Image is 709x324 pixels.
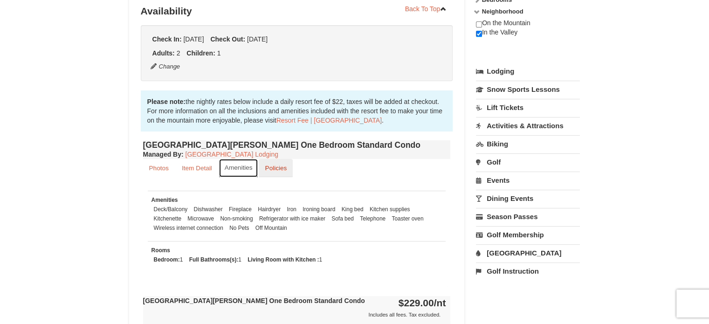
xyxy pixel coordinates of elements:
a: Dining Events [476,190,580,207]
a: Amenities [219,159,258,177]
div: Includes all fees. Tax excluded. [143,310,446,319]
li: Refrigerator with ice maker [257,214,328,223]
a: Season Passes [476,208,580,225]
li: Kitchen supplies [367,205,413,214]
div: the nightly rates below include a daily resort fee of $22, taxes will be added at checkout. For m... [141,90,453,131]
a: Events [476,172,580,189]
a: [GEOGRAPHIC_DATA] [476,244,580,262]
strong: Living Room with Kitchen : [248,256,319,263]
a: Golf Membership [476,226,580,243]
li: 1 [245,255,324,264]
span: 1 [217,49,221,57]
strong: Check In: [152,35,182,43]
span: /nt [434,297,446,308]
h3: Availability [141,2,453,21]
li: Dishwasher [192,205,225,214]
small: Rooms [151,247,170,254]
li: Toaster oven [389,214,426,223]
li: King bed [339,205,366,214]
strong: Please note: [147,98,186,105]
span: Managed By [143,151,181,158]
a: Golf [476,153,580,171]
li: Sofa bed [329,214,356,223]
strong: Bedroom: [154,256,180,263]
a: Lift Tickets [476,99,580,116]
a: Snow Sports Lessons [476,81,580,98]
li: Telephone [358,214,388,223]
li: Ironing board [300,205,337,214]
a: Activities & Attractions [476,117,580,134]
strong: Full Bathrooms(s): [189,256,239,263]
small: Amenities [225,164,253,171]
a: Golf Instruction [476,262,580,280]
li: Kitchenette [151,214,184,223]
span: 2 [177,49,180,57]
li: 1 [151,255,186,264]
strong: Neighborhood [482,8,523,15]
a: Back To Top [399,2,453,16]
li: Microwave [185,214,216,223]
div: On the Mountain In the Valley [476,19,580,47]
small: Item Detail [182,165,212,172]
small: Amenities [151,197,178,203]
a: Policies [259,159,293,177]
li: Off Mountain [253,223,289,233]
strong: [GEOGRAPHIC_DATA][PERSON_NAME] One Bedroom Standard Condo [143,297,365,304]
strong: Adults: [152,49,175,57]
li: Deck/Balcony [151,205,190,214]
a: [GEOGRAPHIC_DATA] Lodging [186,151,278,158]
span: [DATE] [247,35,268,43]
h4: [GEOGRAPHIC_DATA][PERSON_NAME] One Bedroom Standard Condo [143,140,451,150]
a: Resort Fee | [GEOGRAPHIC_DATA] [276,117,382,124]
span: [DATE] [183,35,204,43]
small: Policies [265,165,287,172]
li: No Pets [227,223,251,233]
a: Item Detail [176,159,218,177]
strong: : [143,151,184,158]
strong: $229.00 [399,297,446,308]
li: Hairdryer [255,205,283,214]
a: Biking [476,135,580,152]
a: Lodging [476,63,580,80]
li: Non-smoking [218,214,255,223]
li: 1 [187,255,244,264]
small: Photos [149,165,169,172]
a: Photos [143,159,175,177]
li: Wireless internet connection [151,223,226,233]
strong: Check Out: [210,35,245,43]
button: Change [150,62,181,72]
li: Iron [284,205,299,214]
strong: Children: [186,49,215,57]
li: Fireplace [227,205,254,214]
